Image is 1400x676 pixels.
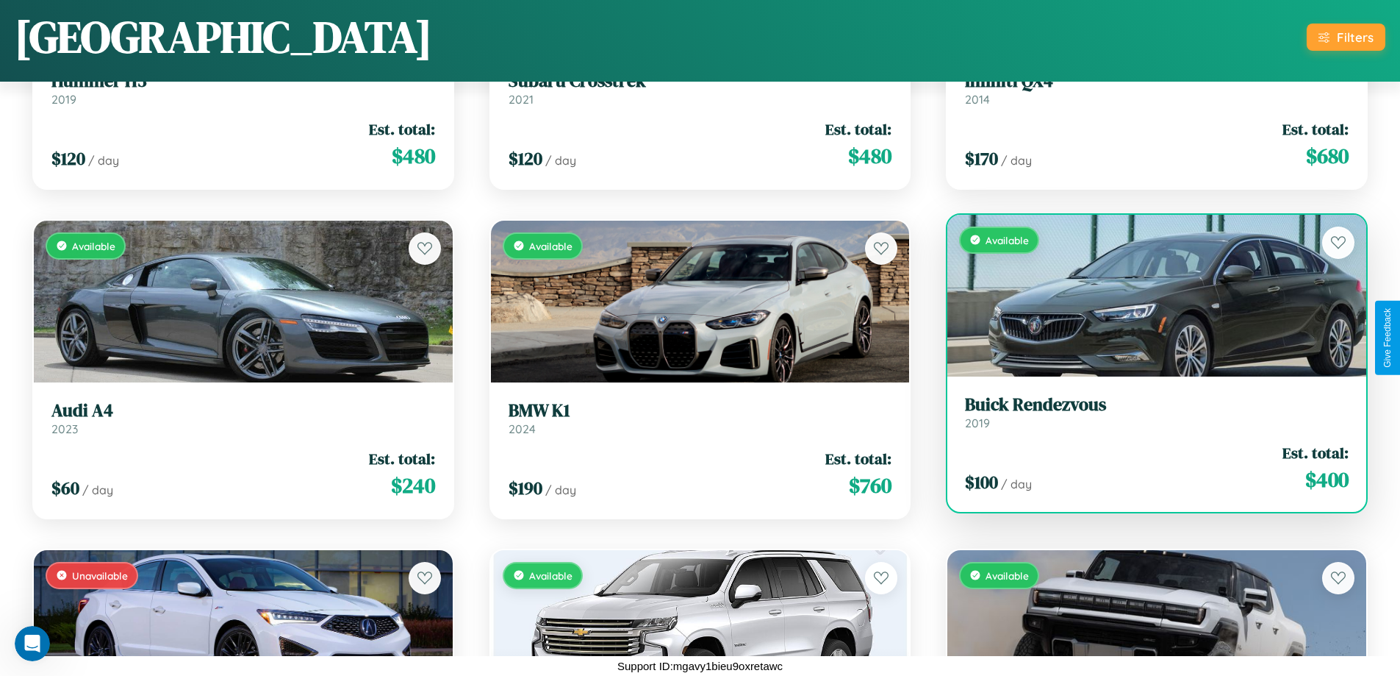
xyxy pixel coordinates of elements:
span: Est. total: [369,448,435,469]
span: $ 240 [391,471,435,500]
a: Hummer H32019 [51,71,435,107]
span: / day [545,153,576,168]
span: 2021 [509,92,534,107]
h3: Buick Rendezvous [965,394,1349,416]
iframe: Intercom live chat [15,626,50,661]
span: $ 680 [1306,141,1349,171]
h1: [GEOGRAPHIC_DATA] [15,7,432,67]
button: Filters [1307,24,1385,51]
a: Subaru Crosstrek2021 [509,71,892,107]
span: / day [88,153,119,168]
span: $ 190 [509,476,542,500]
span: Available [529,569,572,582]
span: / day [1001,153,1032,168]
h3: BMW K1 [509,400,892,421]
p: Support ID: mgavy1bieu9oxretawc [617,656,783,676]
span: 2014 [965,92,990,107]
span: $ 480 [848,141,891,171]
span: $ 120 [509,146,542,171]
span: 2019 [965,416,990,430]
a: Infiniti QX42014 [965,71,1349,107]
span: / day [82,483,113,497]
span: Est. total: [825,118,891,140]
span: 2024 [509,421,536,436]
span: $ 400 [1305,465,1349,494]
span: Available [72,240,115,252]
span: Est. total: [825,448,891,469]
span: Available [986,569,1029,582]
span: Unavailable [72,569,128,582]
span: 2023 [51,421,78,436]
span: $ 60 [51,476,79,500]
span: Est. total: [1282,118,1349,140]
span: Est. total: [369,118,435,140]
span: $ 760 [849,471,891,500]
span: Available [986,234,1029,246]
div: Filters [1337,29,1374,45]
a: Audi A42023 [51,400,435,436]
h3: Subaru Crosstrek [509,71,892,92]
span: $ 480 [392,141,435,171]
span: 2019 [51,92,76,107]
h3: Hummer H3 [51,71,435,92]
h3: Infiniti QX4 [965,71,1349,92]
a: BMW K12024 [509,400,892,436]
span: Available [529,240,572,252]
div: Give Feedback [1382,308,1393,368]
h3: Audi A4 [51,400,435,421]
span: $ 170 [965,146,998,171]
a: Buick Rendezvous2019 [965,394,1349,430]
span: Est. total: [1282,442,1349,463]
span: / day [1001,477,1032,491]
span: $ 100 [965,470,998,494]
span: $ 120 [51,146,85,171]
span: / day [545,483,576,497]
